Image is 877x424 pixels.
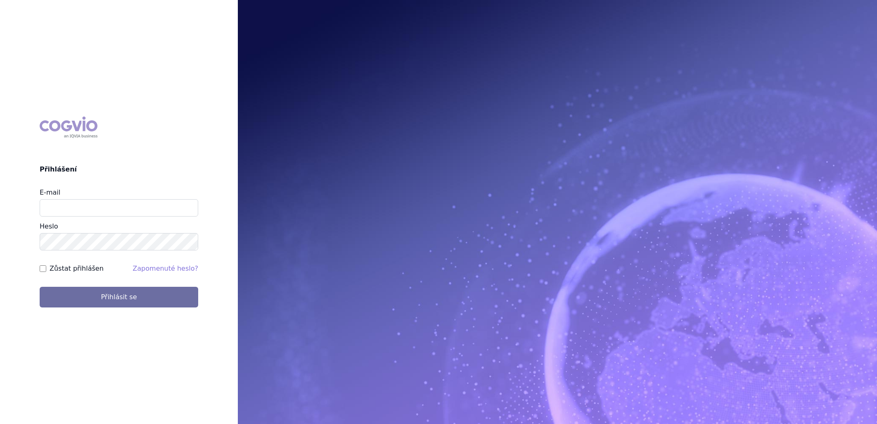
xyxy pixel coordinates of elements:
[40,287,198,307] button: Přihlásit se
[40,117,97,138] div: COGVIO
[133,264,198,272] a: Zapomenuté heslo?
[50,264,104,274] label: Zůstat přihlášen
[40,188,60,196] label: E-mail
[40,164,198,174] h2: Přihlášení
[40,222,58,230] label: Heslo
